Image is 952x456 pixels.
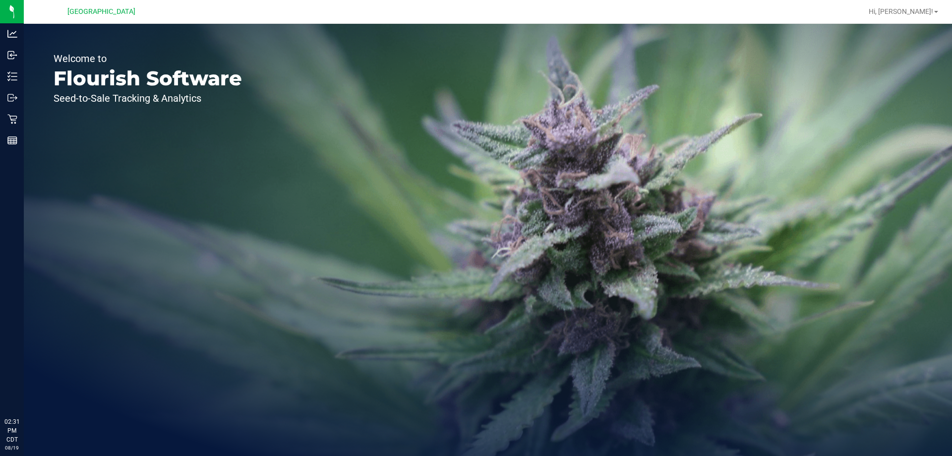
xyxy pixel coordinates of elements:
inline-svg: Inbound [7,50,17,60]
p: 02:31 PM CDT [4,417,19,444]
p: Welcome to [54,54,242,64]
p: 08/19 [4,444,19,452]
inline-svg: Outbound [7,93,17,103]
inline-svg: Retail [7,114,17,124]
p: Flourish Software [54,68,242,88]
span: [GEOGRAPHIC_DATA] [67,7,135,16]
span: Hi, [PERSON_NAME]! [869,7,933,15]
inline-svg: Inventory [7,71,17,81]
inline-svg: Reports [7,135,17,145]
p: Seed-to-Sale Tracking & Analytics [54,93,242,103]
inline-svg: Analytics [7,29,17,39]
